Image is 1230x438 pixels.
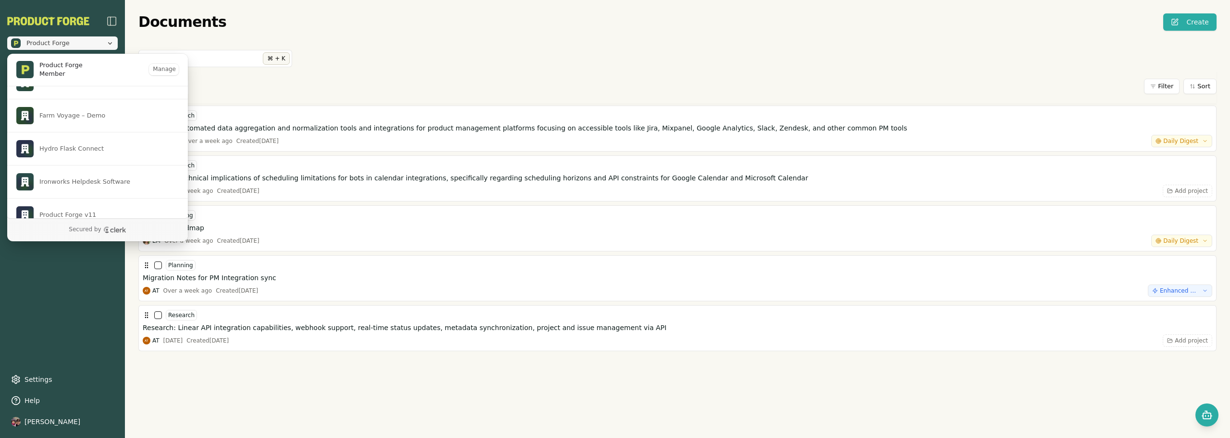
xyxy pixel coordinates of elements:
[163,287,212,295] div: Over a week ago
[103,226,126,233] a: Clerk logo
[7,86,188,218] div: List of all organization memberships
[164,237,213,245] div: Over a week ago
[217,187,259,195] div: Created [DATE]
[152,337,160,344] span: AT
[1163,237,1198,245] span: Daily Digest
[1144,79,1180,94] button: Filter
[184,137,233,145] div: Over a week ago
[263,52,290,65] span: ⌘ + K
[1175,337,1208,344] span: Add project
[186,337,229,344] div: Created [DATE]
[1175,187,1208,195] span: Add project
[149,64,179,75] button: Manage
[39,111,105,120] span: Farm Voyage – Demo
[1195,403,1218,426] button: Open chat
[1183,79,1217,94] button: Sort
[39,211,96,219] span: Product Forge v11
[143,273,276,283] h3: Migration Notes for PM Integration sync
[143,173,808,183] h3: Research: technical implications of scheduling limitations for bots in calendar integrations, spe...
[39,70,83,78] span: Member
[236,137,279,145] div: Created [DATE]
[7,392,118,409] button: Help
[217,237,259,245] div: Created [DATE]
[16,173,34,190] img: Ironworks Helpdesk Software
[39,144,104,153] span: Hydro Flask Connect
[39,61,83,70] span: Product Forge
[143,323,666,332] h3: Research: Linear API integration capabilities, webhook support, real-time status updates, metadat...
[143,287,150,295] img: Adam Tucker
[7,371,118,388] a: Settings
[1163,137,1198,145] span: Daily Digest
[166,260,196,271] div: Planning
[1163,13,1217,31] button: Create
[152,287,160,295] span: AT
[164,187,213,195] div: Over a week ago
[7,413,118,430] button: [PERSON_NAME]
[16,107,34,124] img: Farm Voyage – Demo
[138,50,292,67] button: Search
[143,223,204,233] h3: 3 Month Roadmap
[106,15,118,27] img: sidebar
[1160,287,1198,295] span: Enhanced Artifact Integration Sync and Real-Time Status Management
[26,39,70,47] span: Product Forge
[7,54,188,241] div: Product Forge is active
[69,226,101,234] p: Secured by
[216,287,258,295] div: Created [DATE]
[138,13,226,31] h1: Documents
[11,38,21,48] img: Product Forge
[143,123,907,133] h3: Research: Automated data aggregation and normalization tools and integrations for product managem...
[166,310,197,320] div: Research
[7,17,89,25] button: PF-Logo
[39,178,130,186] span: Ironworks Helpdesk Software
[16,61,34,78] img: Product Forge
[163,337,183,344] div: [DATE]
[11,417,21,426] img: profile
[7,17,89,25] img: Product Forge
[143,337,150,344] img: Adam Tucker
[16,206,34,224] img: Product Forge v11
[16,140,34,157] img: Hydro Flask Connect
[7,36,118,50] button: Close organization switcher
